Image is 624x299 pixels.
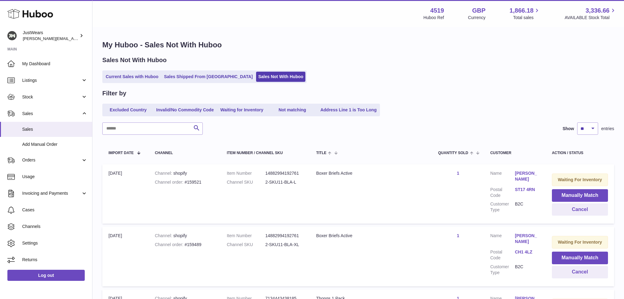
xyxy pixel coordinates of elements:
[22,240,88,246] span: Settings
[102,164,149,224] td: [DATE]
[438,151,468,155] span: Quantity Sold
[155,179,214,185] div: #159521
[565,6,617,21] a: 3,336.66 AVAILABLE Stock Total
[227,151,304,155] div: Item Number / Channel SKU
[510,6,541,21] a: 1,866.18 Total sales
[457,171,459,176] a: 1
[510,6,534,15] span: 1,866.18
[552,252,608,264] button: Manually Match
[515,264,540,276] dd: B2C
[154,105,216,115] a: Invalid/No Commodity Code
[217,105,267,115] a: Waiting for Inventory
[513,15,540,21] span: Total sales
[552,189,608,202] button: Manually Match
[515,201,540,213] dd: B2C
[155,242,214,248] div: #159489
[22,78,81,83] span: Listings
[22,157,81,163] span: Orders
[227,170,265,176] dt: Item Number
[472,6,485,15] strong: GBP
[490,187,515,198] dt: Postal Code
[515,249,540,255] a: CH1 4LZ
[552,151,608,155] div: Action / Status
[102,89,126,98] h2: Filter by
[552,266,608,278] button: Cancel
[104,105,153,115] a: Excluded Country
[155,180,185,185] strong: Channel order
[7,270,85,281] a: Log out
[515,187,540,193] a: ST17 4RN
[23,36,124,41] span: [PERSON_NAME][EMAIL_ADDRESS][DOMAIN_NAME]
[423,15,444,21] div: Huboo Ref
[104,72,161,82] a: Current Sales with Huboo
[265,170,304,176] dd: 14882994192761
[155,170,214,176] div: shopify
[490,233,515,246] dt: Name
[268,105,317,115] a: Not matching
[552,203,608,216] button: Cancel
[108,151,134,155] span: Import date
[227,233,265,239] dt: Item Number
[515,233,540,245] a: [PERSON_NAME]
[22,257,88,263] span: Returns
[155,171,173,176] strong: Channel
[318,105,379,115] a: Address Line 1 is Too Long
[22,126,88,132] span: Sales
[23,30,78,42] div: JustWears
[490,264,515,276] dt: Customer Type
[265,233,304,239] dd: 14882994192761
[22,61,88,67] span: My Dashboard
[22,174,88,180] span: Usage
[22,207,88,213] span: Cases
[490,170,515,184] dt: Name
[102,56,167,64] h2: Sales Not With Huboo
[227,242,265,248] dt: Channel SKU
[155,151,214,155] div: Channel
[265,242,304,248] dd: 2-SKU11-BLA-XL
[490,249,515,261] dt: Postal Code
[316,151,326,155] span: Title
[515,170,540,182] a: [PERSON_NAME]
[490,201,515,213] dt: Customer Type
[558,177,602,182] strong: Waiting For Inventory
[22,190,81,196] span: Invoicing and Payments
[316,233,426,239] div: Boxer Briefs Active
[565,15,617,21] span: AVAILABLE Stock Total
[227,179,265,185] dt: Channel SKU
[316,170,426,176] div: Boxer Briefs Active
[7,31,17,40] img: josh@just-wears.com
[585,6,610,15] span: 3,336.66
[265,179,304,185] dd: 2-SKU11-BLA-L
[162,72,255,82] a: Sales Shipped From [GEOGRAPHIC_DATA]
[102,227,149,286] td: [DATE]
[155,233,214,239] div: shopify
[601,126,614,132] span: entries
[256,72,305,82] a: Sales Not With Huboo
[22,142,88,147] span: Add Manual Order
[155,233,173,238] strong: Channel
[490,151,540,155] div: Customer
[22,224,88,229] span: Channels
[155,242,185,247] strong: Channel order
[468,15,486,21] div: Currency
[457,233,459,238] a: 1
[563,126,574,132] label: Show
[558,240,602,245] strong: Waiting For Inventory
[430,6,444,15] strong: 4519
[22,94,81,100] span: Stock
[22,111,81,117] span: Sales
[102,40,614,50] h1: My Huboo - Sales Not With Huboo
